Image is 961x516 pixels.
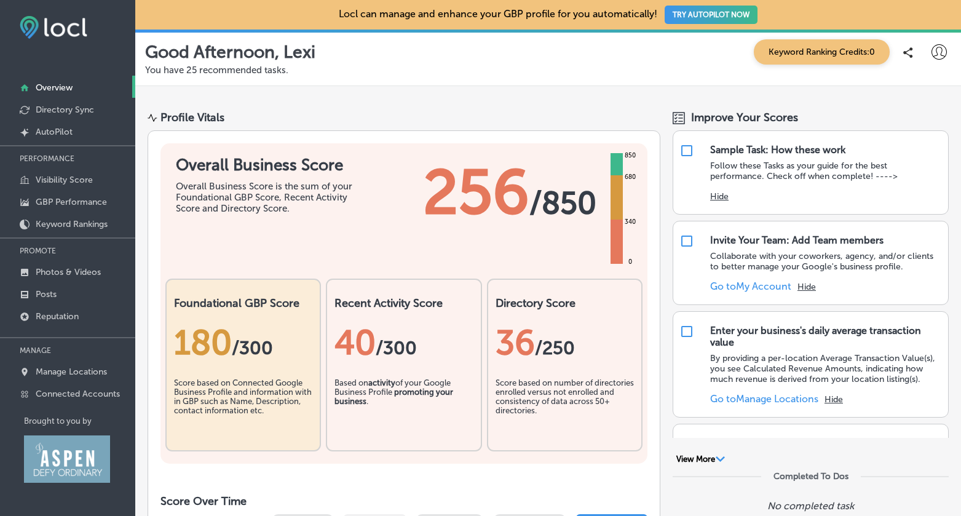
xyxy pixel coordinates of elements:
div: 0 [626,257,635,267]
p: Collaborate with your coworkers, agency, and/or clients to better manage your Google's business p... [710,251,942,272]
div: 850 [622,151,638,161]
p: Posts [36,289,57,300]
h2: Recent Activity Score [334,296,473,310]
div: Score based on number of directories enrolled versus not enrolled and consistency of data across ... [496,378,634,440]
span: Improve Your Scores [691,111,798,124]
h2: Directory Score [496,296,634,310]
a: Go toManage Locations [710,393,818,405]
p: AutoPilot [36,127,73,137]
p: You have 25 recommended tasks. [145,65,951,76]
b: promoting your business [334,387,453,406]
div: 340 [622,217,638,227]
p: No completed task [767,500,854,512]
span: / 300 [232,337,273,359]
div: Set your Amenities for each location [710,437,876,449]
button: Hide [797,282,816,292]
p: Visibility Score [36,175,93,185]
b: activity [368,378,395,387]
img: Aspen [24,435,110,483]
h1: Overall Business Score [176,156,360,175]
div: Profile Vitals [160,111,224,124]
span: / 850 [529,185,596,221]
button: TRY AUTOPILOT NOW [665,6,757,24]
p: Photos & Videos [36,267,101,277]
p: Overview [36,82,73,93]
span: Keyword Ranking Credits: 0 [754,39,890,65]
p: Connected Accounts [36,389,120,399]
p: Keyword Rankings [36,219,108,229]
p: Good Afternoon, Lexi [145,42,315,62]
div: Based on of your Google Business Profile . [334,378,473,440]
div: Completed To Dos [773,471,848,482]
p: Reputation [36,311,79,322]
div: 36 [496,322,634,363]
span: 256 [423,156,529,229]
h2: Foundational GBP Score [174,296,312,310]
p: Manage Locations [36,367,107,377]
p: Follow these Tasks as your guide for the best performance. Check off when complete! ----> [710,161,942,181]
a: Go toMy Account [710,280,791,292]
span: /300 [376,337,417,359]
button: Hide [710,191,729,202]
button: View More [673,454,729,465]
div: Enter your business's daily average transaction value [710,325,942,348]
div: 40 [334,322,473,363]
p: GBP Performance [36,197,107,207]
h2: Score Over Time [160,494,647,508]
p: Brought to you by [24,416,135,426]
div: 680 [622,172,638,182]
p: By providing a per-location Average Transaction Value(s), you see Calculated Revenue Amounts, ind... [710,353,942,384]
div: Overall Business Score is the sum of your Foundational GBP Score, Recent Activity Score and Direc... [176,181,360,214]
img: fda3e92497d09a02dc62c9cd864e3231.png [20,16,87,39]
button: Hide [825,394,843,405]
div: Sample Task: How these work [710,144,845,156]
div: 180 [174,322,312,363]
div: Invite Your Team: Add Team members [710,234,884,246]
p: Directory Sync [36,105,94,115]
div: Score based on Connected Google Business Profile and information with in GBP such as Name, Descri... [174,378,312,440]
span: /250 [535,337,575,359]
